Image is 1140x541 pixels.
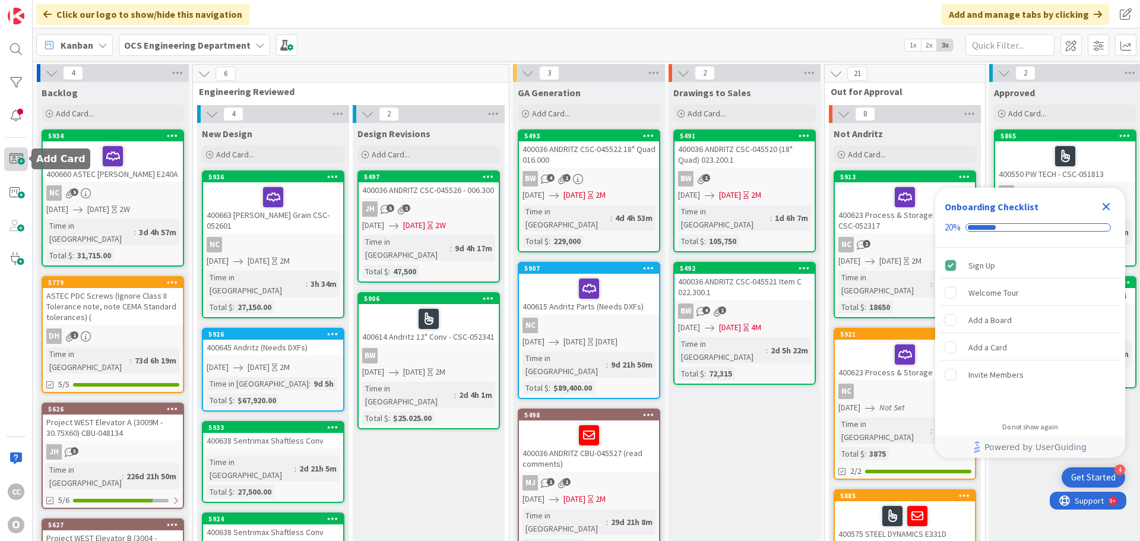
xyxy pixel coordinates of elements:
[840,330,975,338] div: 5921
[43,415,183,441] div: Project WEST Elevator A (3009M - 30.75X60) CBU-048134
[995,185,1135,201] div: BW
[1000,132,1135,140] div: 5865
[606,358,608,371] span: :
[835,172,975,233] div: 5913400623 Process & Storage 14" Conv CSC-052317
[216,149,254,160] span: Add Card...
[678,303,693,319] div: BW
[940,334,1120,360] div: Add a Card is incomplete.
[1002,422,1058,432] div: Do not show again
[995,131,1135,141] div: 5865
[60,5,66,14] div: 9+
[719,189,741,201] span: [DATE]
[704,235,706,248] span: :
[203,172,343,182] div: 5936
[223,107,243,121] span: 4
[608,358,655,371] div: 9d 21h 50m
[362,348,378,363] div: BW
[866,300,893,314] div: 18650
[280,255,290,267] div: 2M
[848,149,886,160] span: Add Card...
[673,87,751,99] span: Drawings to Sales
[702,174,710,182] span: 1
[678,189,700,201] span: [DATE]
[547,478,555,486] span: 1
[72,249,74,262] span: :
[207,271,306,297] div: Time in [GEOGRAPHIC_DATA]
[835,172,975,182] div: 5913
[134,226,136,239] span: :
[359,304,499,344] div: 400614 Andritz 12" Conv - CSC-052341
[945,200,1038,214] div: Onboarding Checklist
[46,444,62,460] div: JH
[932,424,971,437] div: 9d 5h 3m
[87,203,109,216] span: [DATE]
[532,108,570,119] span: Add Card...
[706,235,739,248] div: 105,750
[207,237,222,252] div: NC
[596,189,606,201] div: 2M
[8,8,24,24] img: Visit kanbanzone.com
[207,455,294,482] div: Time in [GEOGRAPHIC_DATA]
[968,368,1024,382] div: Invite Members
[930,424,932,437] span: :
[207,394,233,407] div: Total $
[1071,472,1116,483] div: Get Started
[695,66,715,80] span: 2
[208,173,343,181] div: 5936
[834,128,883,140] span: Not Andritz
[359,172,499,198] div: 5497400036 ANDRITZ CSC-045526 - 006.300
[550,235,584,248] div: 229,000
[596,336,617,348] div: [DATE]
[866,447,889,460] div: 3875
[999,185,1014,201] div: BW
[968,286,1019,300] div: Welcome Tour
[203,524,343,540] div: 400638 Sentrimax Shaftless Conv
[688,108,726,119] span: Add Card...
[8,517,24,533] div: O
[46,463,122,489] div: Time in [GEOGRAPHIC_DATA]
[362,235,450,261] div: Time in [GEOGRAPHIC_DATA]
[294,462,296,475] span: :
[309,377,311,390] span: :
[838,417,930,444] div: Time in [GEOGRAPHIC_DATA]
[678,337,766,363] div: Time in [GEOGRAPHIC_DATA]
[46,249,72,262] div: Total $
[563,478,571,486] span: 1
[835,329,975,340] div: 5921
[43,404,183,415] div: 5626
[208,423,343,432] div: 5933
[930,277,932,290] span: :
[911,255,921,267] div: 2M
[921,39,937,51] span: 2x
[704,367,706,380] span: :
[524,411,659,419] div: 5498
[199,86,494,97] span: Engineering Reviewed
[71,331,78,339] span: 1
[58,494,69,507] span: 5/6
[719,321,741,334] span: [DATE]
[456,388,495,401] div: 2d 4h 1m
[772,211,811,224] div: 1d 6h 7m
[835,182,975,233] div: 400623 Process & Storage 14" Conv CSC-052317
[935,188,1125,458] div: Checklist Container
[207,255,229,267] span: [DATE]
[403,366,425,378] span: [DATE]
[435,219,446,232] div: 2W
[364,295,499,303] div: 5906
[46,203,68,216] span: [DATE]
[838,401,860,414] span: [DATE]
[235,485,274,498] div: 27,500.00
[74,249,114,262] div: 31,715.00
[207,361,229,374] span: [DATE]
[372,149,410,160] span: Add Card...
[940,307,1120,333] div: Add a Board is incomplete.
[518,87,581,99] span: GA Generation
[706,367,735,380] div: 72,315
[519,420,659,472] div: 400036 ANDRITZ CBU-045527 (read comments)
[678,205,770,231] div: Time in [GEOGRAPHIC_DATA]
[43,131,183,182] div: 5934400660 ASTEC [PERSON_NAME] E240A
[43,444,183,460] div: JH
[48,405,183,413] div: 5626
[203,237,343,252] div: NC
[522,509,606,535] div: Time in [GEOGRAPHIC_DATA]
